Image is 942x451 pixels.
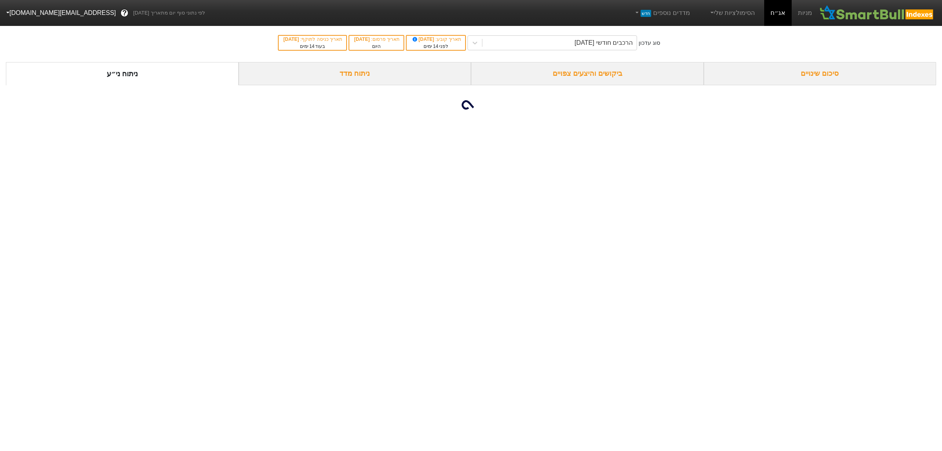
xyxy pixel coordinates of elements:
div: לפני ימים [411,43,461,50]
span: 14 [433,44,438,49]
div: תאריך פרסום : [353,36,400,43]
div: הרכבים חודשי [DATE] [575,38,633,48]
div: ניתוח מדד [239,62,471,85]
a: מדדים נוספיםחדש [631,5,693,21]
span: [DATE] [354,37,371,42]
div: תאריך כניסה לתוקף : [283,36,342,43]
span: היום [372,44,381,49]
span: חדש [641,10,651,17]
div: ביקושים והיצעים צפויים [471,62,704,85]
span: [DATE] [411,37,436,42]
img: SmartBull [818,5,936,21]
span: לפי נתוני סוף יום מתאריך [DATE] [133,9,205,17]
div: סיכום שינויים [704,62,937,85]
div: סוג עדכון [639,39,660,47]
span: 14 [309,44,314,49]
span: ? [122,8,127,18]
div: תאריך קובע : [411,36,461,43]
a: הסימולציות שלי [706,5,758,21]
img: loading... [462,95,480,114]
div: בעוד ימים [283,43,342,50]
span: [DATE] [283,37,300,42]
div: ניתוח ני״ע [6,62,239,85]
